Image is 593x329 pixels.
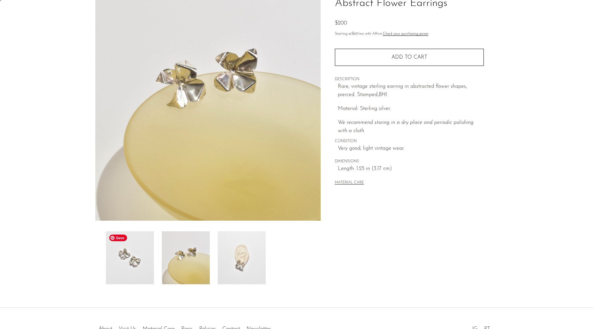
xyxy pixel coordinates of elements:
p: Starting at /mo with Affirm. [335,31,484,37]
img: Abstract Flower Earrings [106,231,154,284]
a: Check your purchasing power - Learn more about Affirm Financing (opens in modal) [383,32,429,36]
span: Very good; light vintage wear. [338,144,484,153]
span: $69 [352,32,358,36]
span: DIMENSIONS [335,159,484,165]
span: $200 [335,21,347,26]
span: Add to cart [391,54,427,61]
img: Abstract Flower Earrings [218,231,266,284]
span: Length: 1.25 in (3.17 cm) [338,165,484,173]
span: DESCRIPTION [335,77,484,82]
button: Add to cart [335,49,484,66]
span: Save [109,235,127,241]
em: BHI. [379,92,388,97]
p: Material: Sterling silver. [338,105,484,113]
i: We recommend storing in a dry place and periodic polishing with a cloth. [338,120,474,134]
p: Rare, vintage sterling earring in abstracted flower shapes, pierced. Stamped, [338,82,484,99]
button: MATERIAL CARE [335,181,364,186]
span: CONDITION [335,138,484,144]
img: Abstract Flower Earrings [162,231,210,284]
